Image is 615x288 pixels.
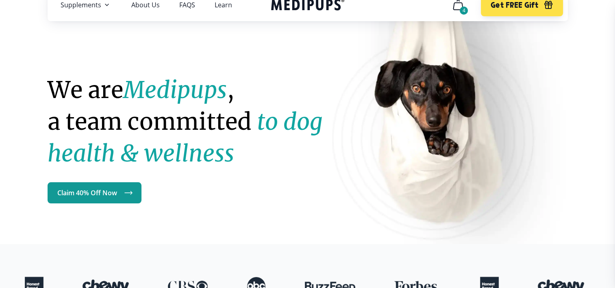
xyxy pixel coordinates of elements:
[215,1,232,9] a: Learn
[460,7,468,15] div: 4
[179,1,195,9] a: FAQS
[48,182,141,203] a: Claim 40% Off Now
[48,74,345,169] h1: We are , a team committed
[131,1,160,9] a: About Us
[491,0,538,10] span: Get FREE Gift
[123,76,227,104] strong: Medipups
[61,1,101,9] span: Supplements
